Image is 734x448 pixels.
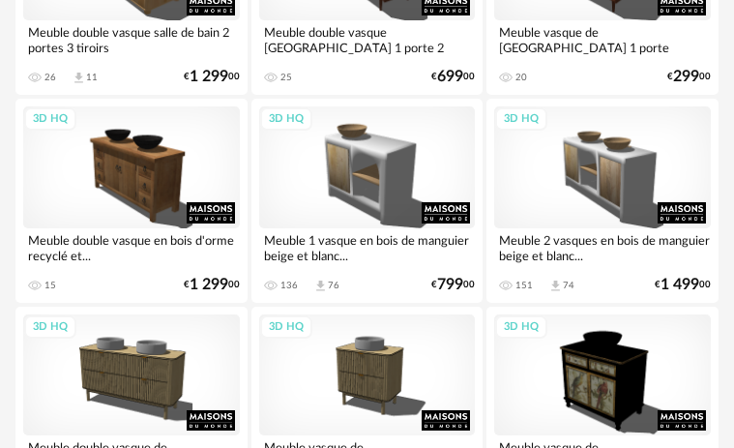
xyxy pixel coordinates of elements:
div: 76 [328,280,339,291]
div: 15 [44,280,56,291]
a: 3D HQ Meuble 1 vasque en bois de manguier beige et blanc... 136 Download icon 76 €79900 [251,99,484,303]
div: Meuble 1 vasque en bois de manguier beige et blanc... [259,228,476,267]
span: 299 [673,71,699,83]
div: 74 [563,280,574,291]
div: Meuble 2 vasques en bois de manguier beige et blanc... [494,228,711,267]
div: € 00 [655,279,711,291]
span: 1 299 [190,71,228,83]
div: € 00 [184,71,240,83]
div: 3D HQ [495,315,547,340]
div: € 00 [184,279,240,291]
div: 136 [280,280,298,291]
span: 799 [437,279,463,291]
div: 3D HQ [260,315,312,340]
div: 3D HQ [24,315,76,340]
div: Meuble double vasque salle de bain 2 portes 3 tiroirs [23,20,240,59]
div: 151 [515,280,533,291]
a: 3D HQ Meuble 2 vasques en bois de manguier beige et blanc... 151 Download icon 74 €1 49900 [486,99,719,303]
div: Meuble vasque de [GEOGRAPHIC_DATA] 1 porte coulissante [494,20,711,59]
span: 1 299 [190,279,228,291]
div: 25 [280,72,292,83]
div: € 00 [431,279,475,291]
div: Meuble double vasque [GEOGRAPHIC_DATA] 1 porte 2 tiroirs [259,20,476,59]
div: 3D HQ [24,107,76,132]
div: Meuble double vasque en bois d'orme recyclé et... [23,228,240,267]
div: 3D HQ [260,107,312,132]
span: 1 499 [661,279,699,291]
div: 3D HQ [495,107,547,132]
div: € 00 [431,71,475,83]
div: 11 [86,72,98,83]
a: 3D HQ Meuble double vasque en bois d'orme recyclé et... 15 €1 29900 [15,99,248,303]
div: 26 [44,72,56,83]
div: 20 [515,72,527,83]
span: Download icon [313,279,328,293]
span: 699 [437,71,463,83]
span: Download icon [548,279,563,293]
span: Download icon [72,71,86,85]
div: € 00 [667,71,711,83]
